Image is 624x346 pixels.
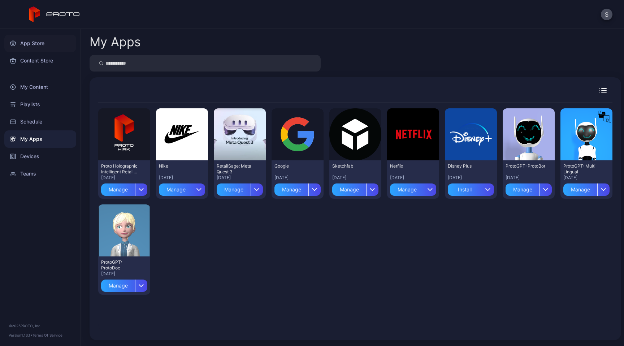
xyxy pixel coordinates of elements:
[9,323,72,329] div: © 2025 PROTO, Inc.
[217,175,263,181] div: [DATE]
[332,181,378,196] button: Manage
[274,181,321,196] button: Manage
[332,163,372,169] div: Sketchfab
[448,175,494,181] div: [DATE]
[101,271,147,277] div: [DATE]
[506,183,539,196] div: Manage
[32,333,62,337] a: Terms Of Service
[101,183,135,196] div: Manage
[4,165,76,182] a: Teams
[274,175,321,181] div: [DATE]
[332,183,366,196] div: Manage
[274,183,308,196] div: Manage
[217,181,263,196] button: Manage
[506,181,552,196] button: Manage
[563,181,610,196] button: Manage
[390,163,430,169] div: Netflix
[159,183,193,196] div: Manage
[4,52,76,69] a: Content Store
[4,96,76,113] a: Playlists
[159,163,199,169] div: Nike
[390,175,436,181] div: [DATE]
[448,183,482,196] div: Install
[9,333,32,337] span: Version 1.13.1 •
[4,130,76,148] a: My Apps
[448,163,487,169] div: Disney Plus
[101,181,147,196] button: Manage
[506,175,552,181] div: [DATE]
[448,181,494,196] button: Install
[159,175,205,181] div: [DATE]
[4,148,76,165] a: Devices
[4,35,76,52] a: App Store
[217,163,256,175] div: RetailSage: Meta Quest 3
[159,181,205,196] button: Manage
[506,163,545,169] div: ProtoGPT: ProtoBot
[601,9,612,20] button: S
[90,36,141,48] div: My Apps
[101,280,135,292] div: Manage
[101,259,141,271] div: ProtoGPT: ProtoDoc
[332,175,378,181] div: [DATE]
[4,78,76,96] a: My Content
[390,183,424,196] div: Manage
[101,277,147,292] button: Manage
[101,163,141,175] div: Proto Holographic Intelligent Retail Kiosk (HIRK)
[390,181,436,196] button: Manage
[563,163,603,175] div: ProtoGPT: Multi Lingual
[101,175,147,181] div: [DATE]
[274,163,314,169] div: Google
[563,175,610,181] div: [DATE]
[4,113,76,130] a: Schedule
[217,183,251,196] div: Manage
[563,183,597,196] div: Manage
